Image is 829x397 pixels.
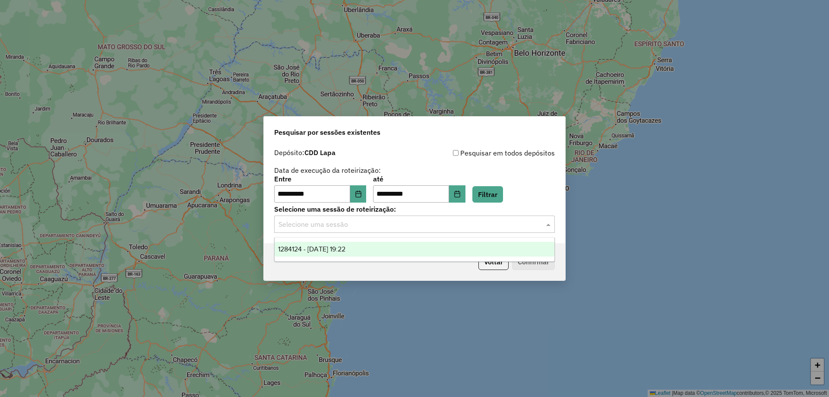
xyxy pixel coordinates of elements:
span: 1284124 - [DATE] 19:22 [278,245,345,253]
strong: CDD Lapa [304,148,335,157]
label: Entre [274,174,366,184]
button: Filtrar [472,186,503,203]
button: Choose Date [449,185,465,203]
label: Depósito: [274,147,335,158]
div: Pesquisar em todos depósitos [414,148,555,158]
label: até [373,174,465,184]
button: Voltar [478,254,509,270]
ng-dropdown-panel: Options list [274,237,555,262]
button: Choose Date [350,185,367,203]
label: Selecione uma sessão de roteirização: [274,204,555,214]
label: Data de execução da roteirização: [274,165,381,175]
span: Pesquisar por sessões existentes [274,127,380,137]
